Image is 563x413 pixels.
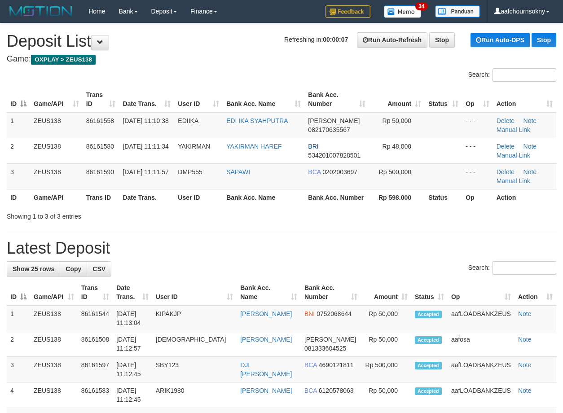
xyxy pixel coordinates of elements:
[86,168,114,176] span: 86161590
[60,261,87,277] a: Copy
[152,382,237,408] td: ARIK1980
[493,68,556,82] input: Search:
[518,387,532,394] a: Note
[30,331,78,357] td: ZEUS138
[468,68,556,82] label: Search:
[518,336,532,343] a: Note
[361,331,411,357] td: Rp 50,000
[462,112,493,138] td: - - -
[415,2,427,10] span: 34
[357,32,427,48] a: Run Auto-Refresh
[7,32,556,50] h1: Deposit List
[497,168,515,176] a: Delete
[113,331,152,357] td: [DATE] 11:12:57
[415,311,442,318] span: Accepted
[30,357,78,382] td: ZEUS138
[7,280,30,305] th: ID: activate to sort column descending
[523,143,537,150] a: Note
[369,189,425,206] th: Rp 598.000
[83,87,119,112] th: Trans ID: activate to sort column ascending
[240,310,292,317] a: [PERSON_NAME]
[7,87,30,112] th: ID: activate to sort column descending
[7,138,30,163] td: 2
[240,387,292,394] a: [PERSON_NAME]
[317,310,352,317] span: Copy 0752068644 to clipboard
[123,168,168,176] span: [DATE] 11:11:57
[319,387,354,394] span: Copy 6120578063 to clipboard
[7,261,60,277] a: Show 25 rows
[308,117,360,124] span: [PERSON_NAME]
[78,305,113,331] td: 86161544
[174,189,223,206] th: User ID
[78,382,113,408] td: 86161583
[178,143,210,150] span: YAKIRMAN
[226,168,250,176] a: SAPAWI
[308,143,318,150] span: BRI
[308,152,361,159] span: Copy 534201007828501 to clipboard
[383,117,412,124] span: Rp 50,000
[323,36,348,43] strong: 00:00:07
[152,357,237,382] td: SBY123
[379,168,411,176] span: Rp 500,000
[7,239,556,257] h1: Latest Deposit
[30,163,83,189] td: ZEUS138
[304,336,356,343] span: [PERSON_NAME]
[518,361,532,369] a: Note
[462,163,493,189] td: - - -
[308,126,350,133] span: Copy 082170635567 to clipboard
[308,168,321,176] span: BCA
[30,87,83,112] th: Game/API: activate to sort column ascending
[468,261,556,275] label: Search:
[113,280,152,305] th: Date Trans.: activate to sort column ascending
[493,189,556,206] th: Action
[223,189,304,206] th: Bank Acc. Name
[240,336,292,343] a: [PERSON_NAME]
[178,168,202,176] span: DMP555
[66,265,81,272] span: Copy
[429,32,455,48] a: Stop
[226,143,281,150] a: YAKIRMAN HAREF
[497,143,515,150] a: Delete
[7,189,30,206] th: ID
[462,87,493,112] th: Op: activate to sort column ascending
[369,87,425,112] th: Amount: activate to sort column ascending
[113,357,152,382] td: [DATE] 11:12:45
[415,362,442,369] span: Accepted
[30,112,83,138] td: ZEUS138
[515,280,556,305] th: Action: activate to sort column ascending
[448,305,515,331] td: aafLOADBANKZEUS
[304,310,315,317] span: BNI
[7,331,30,357] td: 2
[322,168,357,176] span: Copy 0202003697 to clipboard
[448,331,515,357] td: aafosa
[361,280,411,305] th: Amount: activate to sort column ascending
[493,87,556,112] th: Action: activate to sort column ascending
[13,265,54,272] span: Show 25 rows
[497,177,531,185] a: Manual Link
[31,55,96,65] span: OXPLAY > ZEUS138
[78,280,113,305] th: Trans ID: activate to sort column ascending
[361,305,411,331] td: Rp 50,000
[284,36,348,43] span: Refreshing in:
[87,261,111,277] a: CSV
[304,387,317,394] span: BCA
[319,361,354,369] span: Copy 4690121811 to clipboard
[7,357,30,382] td: 3
[304,345,346,352] span: Copy 081333604525 to clipboard
[448,280,515,305] th: Op: activate to sort column ascending
[523,117,537,124] a: Note
[178,117,198,124] span: EDIIKA
[78,331,113,357] td: 86161508
[7,112,30,138] td: 1
[325,5,370,18] img: Feedback.jpg
[384,5,422,18] img: Button%20Memo.svg
[425,87,462,112] th: Status: activate to sort column ascending
[92,265,106,272] span: CSV
[361,382,411,408] td: Rp 50,000
[497,152,531,159] a: Manual Link
[113,305,152,331] td: [DATE] 11:13:04
[152,331,237,357] td: [DEMOGRAPHIC_DATA]
[30,382,78,408] td: ZEUS138
[30,305,78,331] td: ZEUS138
[493,261,556,275] input: Search:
